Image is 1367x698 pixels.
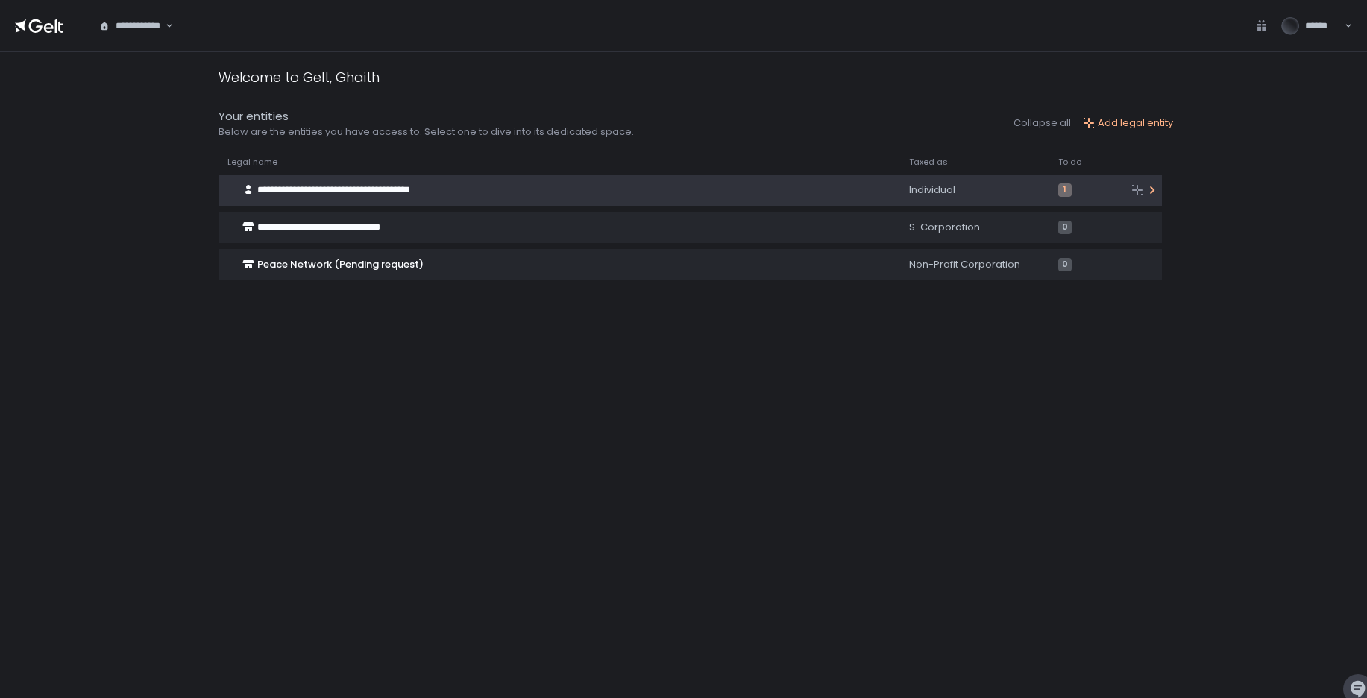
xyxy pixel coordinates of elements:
[1058,258,1072,271] span: 0
[909,258,1040,271] div: Non-Profit Corporation
[909,157,948,168] span: Taxed as
[257,257,424,271] span: Peace Network (Pending request)
[1058,157,1081,168] span: To do
[219,125,634,139] div: Below are the entities you have access to. Select one to dive into its dedicated space.
[163,19,164,34] input: Search for option
[227,157,277,168] span: Legal name
[1058,221,1072,234] span: 0
[89,10,173,43] div: Search for option
[219,108,634,125] div: Your entities
[909,221,1040,234] div: S-Corporation
[1058,183,1072,197] span: 1
[219,67,380,87] div: Welcome to Gelt, Ghaith
[909,183,1040,197] div: Individual
[1083,116,1173,130] button: Add legal entity
[1014,116,1071,130] button: Collapse all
